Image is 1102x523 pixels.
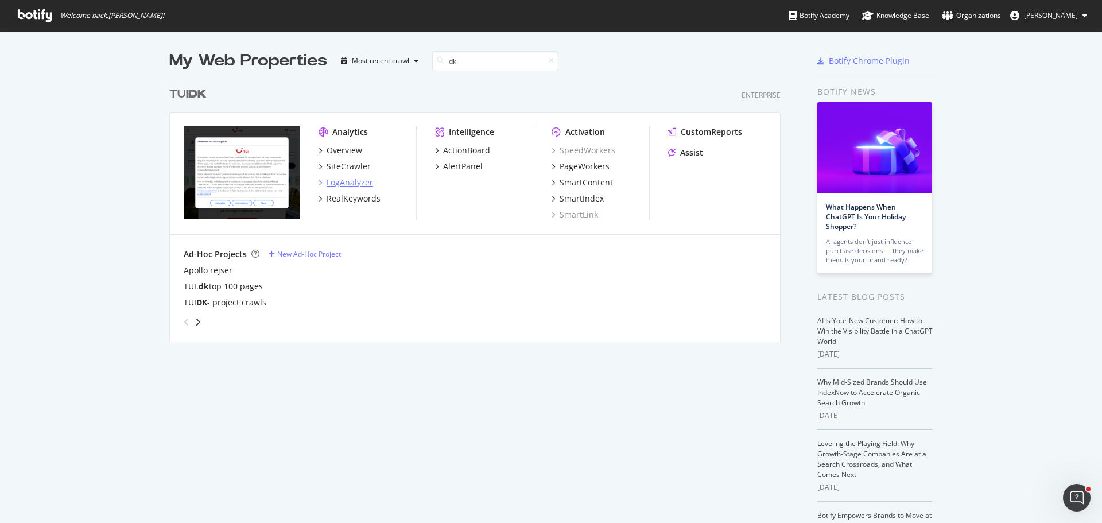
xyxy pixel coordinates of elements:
div: Botify news [817,86,933,98]
a: SpeedWorkers [552,145,615,156]
div: SmartIndex [560,193,604,204]
div: LogAnalyzer [327,177,373,188]
div: Intelligence [449,126,494,138]
img: tui.dk [184,126,300,219]
a: AlertPanel [435,161,483,172]
a: Why Mid-Sized Brands Should Use IndexNow to Accelerate Organic Search Growth [817,377,927,408]
div: PageWorkers [560,161,610,172]
a: Overview [319,145,362,156]
a: PageWorkers [552,161,610,172]
div: TUI. top 100 pages [184,281,263,292]
button: [PERSON_NAME] [1001,6,1096,25]
div: grid [169,72,790,342]
div: My Web Properties [169,49,327,72]
div: CustomReports [681,126,742,138]
a: SmartContent [552,177,613,188]
span: Welcome back, [PERSON_NAME] ! [60,11,164,20]
a: ActionBoard [435,145,490,156]
button: Most recent crawl [336,52,423,70]
input: Search [432,51,558,71]
b: DK [196,297,207,308]
div: AlertPanel [443,161,483,172]
a: Assist [668,147,703,158]
div: Enterprise [742,90,781,100]
div: TUI - project crawls [184,297,266,308]
a: AI Is Your New Customer: How to Win the Visibility Battle in a ChatGPT World [817,316,933,346]
a: Botify Chrome Plugin [817,55,910,67]
div: Organizations [942,10,1001,21]
div: AI agents don’t just influence purchase decisions — they make them. Is your brand ready? [826,237,923,265]
div: TUI [169,86,207,103]
iframe: Intercom live chat [1063,484,1091,512]
div: Botify Chrome Plugin [829,55,910,67]
span: Anja Alling [1024,10,1078,20]
div: Assist [680,147,703,158]
div: RealKeywords [327,193,381,204]
a: LogAnalyzer [319,177,373,188]
div: [DATE] [817,482,933,493]
a: What Happens When ChatGPT Is Your Holiday Shopper? [826,202,906,231]
a: SmartIndex [552,193,604,204]
div: Botify Academy [789,10,849,21]
a: Apollo rejser [184,265,232,276]
img: What Happens When ChatGPT Is Your Holiday Shopper? [817,102,932,193]
b: dk [199,281,209,292]
div: New Ad-Hoc Project [277,249,341,259]
a: RealKeywords [319,193,381,204]
div: Most recent crawl [352,57,409,64]
a: SmartLink [552,209,598,220]
div: Analytics [332,126,368,138]
a: TUIDK- project crawls [184,297,266,308]
div: Knowledge Base [862,10,929,21]
b: DK [188,88,207,100]
a: SiteCrawler [319,161,371,172]
a: CustomReports [668,126,742,138]
div: Latest Blog Posts [817,290,933,303]
a: TUI.dktop 100 pages [184,281,263,292]
div: Activation [565,126,605,138]
div: angle-left [179,313,194,331]
div: ActionBoard [443,145,490,156]
a: TUIDK [169,86,211,103]
div: angle-right [194,316,202,328]
a: New Ad-Hoc Project [269,249,341,259]
div: SmartContent [560,177,613,188]
a: Leveling the Playing Field: Why Growth-Stage Companies Are at a Search Crossroads, and What Comes... [817,439,926,479]
div: Overview [327,145,362,156]
div: Ad-Hoc Projects [184,249,247,260]
div: [DATE] [817,410,933,421]
div: [DATE] [817,349,933,359]
div: SiteCrawler [327,161,371,172]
